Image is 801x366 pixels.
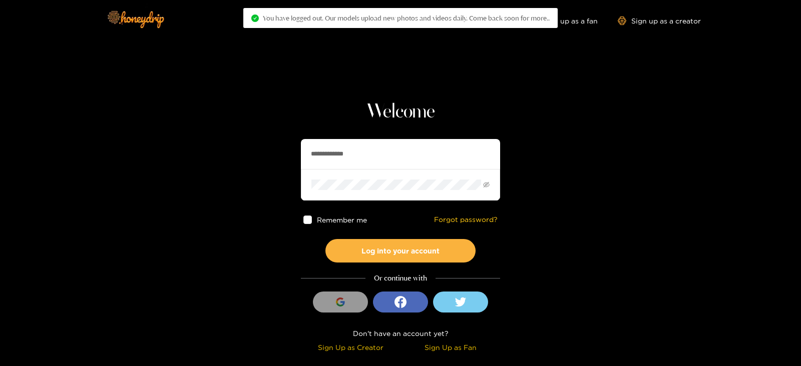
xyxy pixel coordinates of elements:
div: Don't have an account yet? [301,327,500,339]
a: Sign up as a creator [618,16,701,25]
a: Sign up as a fan [529,16,598,25]
span: Remember me [317,216,367,223]
a: Forgot password? [434,215,498,224]
button: Log into your account [325,239,476,262]
span: eye-invisible [483,181,490,188]
div: Sign Up as Creator [303,341,398,353]
div: Or continue with [301,272,500,284]
span: check-circle [251,14,259,22]
h1: Welcome [301,100,500,124]
span: You have logged out. Our models upload new photos and videos daily. Come back soon for more.. [263,14,550,22]
div: Sign Up as Fan [403,341,498,353]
